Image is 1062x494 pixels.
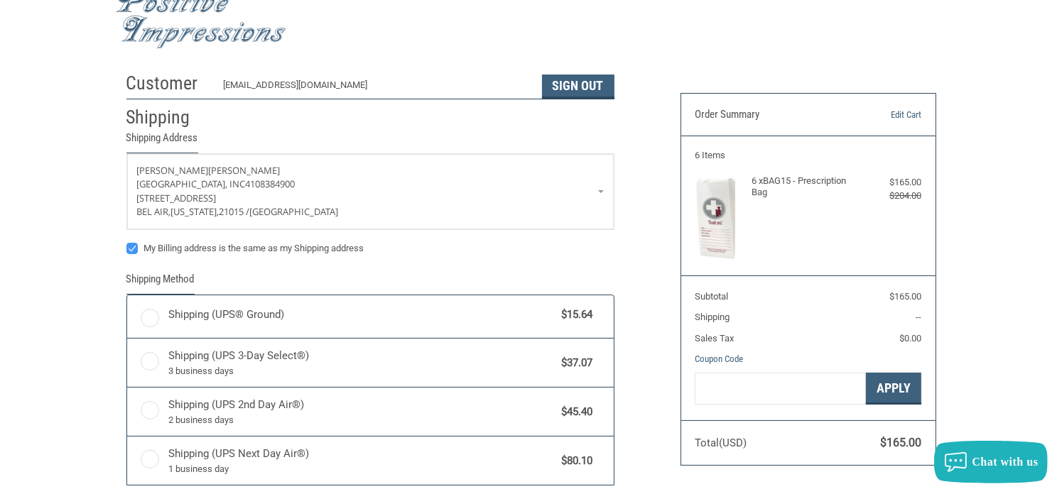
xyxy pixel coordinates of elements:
button: Apply [866,373,921,405]
span: 1 business day [168,462,555,476]
span: 21015 / [220,205,250,218]
div: [EMAIL_ADDRESS][DOMAIN_NAME] [223,78,528,99]
span: $80.10 [555,453,593,469]
input: Gift Certificate or Coupon Code [695,373,866,405]
a: Edit Cart [849,108,921,122]
span: $165.00 [889,291,921,302]
h3: 6 Items [695,150,921,161]
span: Shipping [695,312,730,322]
button: Sign Out [542,75,614,99]
span: $37.07 [555,355,593,371]
div: $204.00 [865,189,921,203]
span: [US_STATE], [171,205,220,218]
span: 2 business days [168,413,555,427]
span: Chat with us [964,454,1041,470]
span: -- [916,312,921,322]
legend: Shipping Method [126,271,195,295]
div: $165.00 [865,175,921,190]
h2: Shipping [126,106,210,129]
h3: Order Summary [695,108,849,122]
a: Coupon Code [695,353,743,364]
span: [PERSON_NAME] [209,164,281,177]
span: Shipping (UPS Next Day Air®) [168,446,555,476]
button: Chat with us [928,441,1048,483]
label: My Billing address is the same as my Shipping address [126,243,614,254]
span: $45.40 [555,404,593,420]
span: Total (USD) [695,437,747,449]
span: 4108384900 [246,177,296,190]
span: [GEOGRAPHIC_DATA] [250,205,339,218]
span: Sales Tax [695,333,734,344]
span: [GEOGRAPHIC_DATA], Inc [137,177,246,190]
span: Shipping (UPS 3-Day Select®) [168,348,555,378]
span: $0.00 [899,333,921,344]
span: Shipping (UPS® Ground) [168,307,555,323]
span: [STREET_ADDRESS] [137,192,217,204]
span: Shipping (UPS 2nd Day Air®) [168,397,555,427]
span: 3 business days [168,364,555,378]
h2: Customer [126,72,210,95]
h4: 6 x BAG15 - Prescription Bag [752,175,862,199]
span: $165.00 [880,436,921,449]
span: Subtotal [695,291,728,302]
span: $15.64 [555,307,593,323]
a: Enter or select a different address [127,154,614,229]
span: [PERSON_NAME] [137,164,209,177]
span: Bel Air, [137,205,171,218]
legend: Shipping Address [126,130,198,153]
